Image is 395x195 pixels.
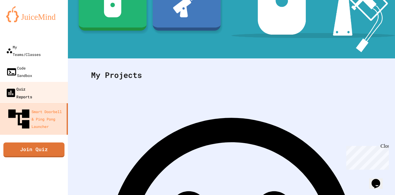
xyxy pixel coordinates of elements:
[5,85,32,100] div: Quiz Reports
[6,6,62,22] img: logo-orange.svg
[6,64,32,79] div: Code Sandbox
[369,170,389,189] iframe: chat widget
[6,43,41,58] div: My Teams/Classes
[6,106,64,132] div: Smart Doorbell & Ping Pong Launcher
[3,142,64,157] a: Join Quiz
[344,143,389,170] iframe: chat widget
[85,63,378,87] div: My Projects
[2,2,43,39] div: Chat with us now!Close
